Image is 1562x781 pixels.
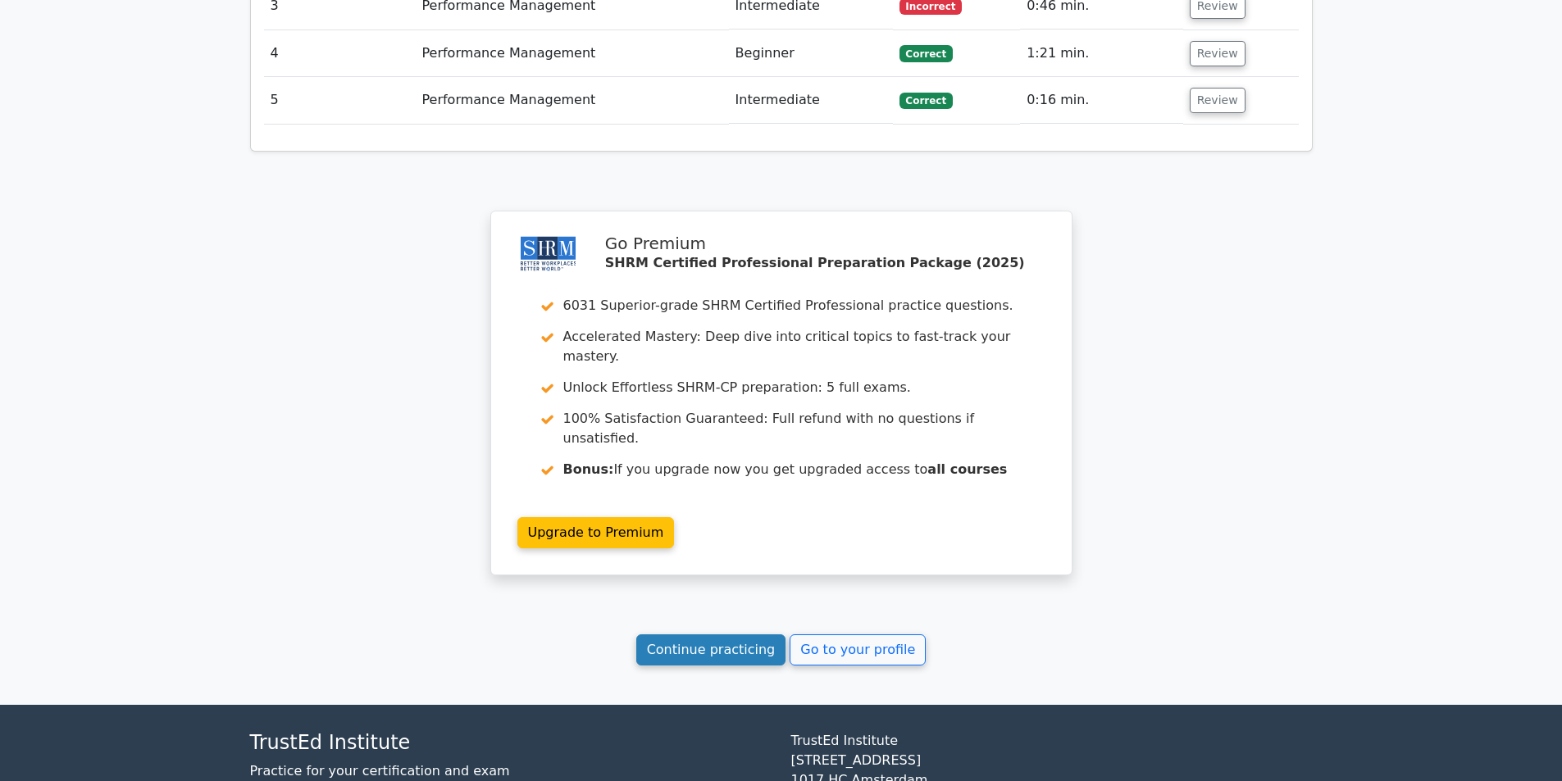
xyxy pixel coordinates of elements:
[729,30,893,77] td: Beginner
[899,45,953,61] span: Correct
[264,30,416,77] td: 4
[1190,88,1246,113] button: Review
[729,77,893,124] td: Intermediate
[1020,30,1182,77] td: 1:21 min.
[790,634,926,665] a: Go to your profile
[264,77,416,124] td: 5
[415,30,728,77] td: Performance Management
[899,93,953,109] span: Correct
[415,77,728,124] td: Performance Management
[250,731,772,755] h4: TrustEd Institute
[517,517,675,548] a: Upgrade to Premium
[1190,41,1246,66] button: Review
[636,634,786,665] a: Continue practicing
[250,763,510,779] a: Practice for your certification and exam
[1020,77,1182,124] td: 0:16 min.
